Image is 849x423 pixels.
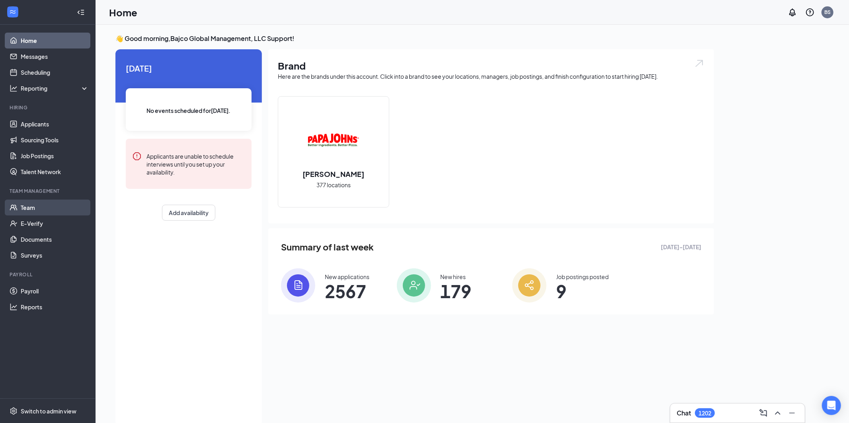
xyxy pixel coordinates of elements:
[10,407,18,415] svg: Settings
[805,8,815,17] svg: QuestionInfo
[822,396,841,415] div: Open Intercom Messenger
[771,407,784,419] button: ChevronUp
[278,72,705,80] div: Here are the brands under this account. Click into a brand to see your locations, managers, job p...
[21,116,89,132] a: Applicants
[325,273,369,281] div: New applications
[21,299,89,315] a: Reports
[21,215,89,231] a: E-Verify
[21,148,89,164] a: Job Postings
[788,8,797,17] svg: Notifications
[146,151,245,176] div: Applicants are unable to schedule interviews until you set up your availability.
[10,104,87,111] div: Hiring
[441,284,472,298] span: 179
[759,408,768,418] svg: ComposeMessage
[677,409,691,417] h3: Chat
[10,271,87,278] div: Payroll
[9,8,17,16] svg: WorkstreamLogo
[77,8,85,16] svg: Collapse
[10,84,18,92] svg: Analysis
[316,180,351,189] span: 377 locations
[162,205,215,221] button: Add availability
[281,240,374,254] span: Summary of last week
[694,59,705,68] img: open.6027fd2a22e1237b5b06.svg
[115,34,714,43] h3: 👋 Good morning, Bajco Global Management, LLC Support !
[512,268,546,303] img: icon
[21,84,89,92] div: Reporting
[699,410,711,417] div: 1202
[397,268,431,303] img: icon
[281,268,315,303] img: icon
[21,231,89,247] a: Documents
[325,284,369,298] span: 2567
[21,64,89,80] a: Scheduling
[441,273,472,281] div: New hires
[21,283,89,299] a: Payroll
[10,188,87,194] div: Team Management
[295,169,373,179] h2: [PERSON_NAME]
[21,164,89,180] a: Talent Network
[824,9,831,16] div: BS
[21,132,89,148] a: Sourcing Tools
[21,49,89,64] a: Messages
[21,407,76,415] div: Switch to admin view
[109,6,137,19] h1: Home
[308,115,359,166] img: Papa Johns
[556,284,609,298] span: 9
[132,151,142,161] svg: Error
[21,247,89,263] a: Surveys
[21,33,89,49] a: Home
[786,407,798,419] button: Minimize
[278,59,705,72] h1: Brand
[147,106,231,115] span: No events scheduled for [DATE] .
[757,407,770,419] button: ComposeMessage
[773,408,783,418] svg: ChevronUp
[556,273,609,281] div: Job postings posted
[126,62,252,74] span: [DATE]
[21,200,89,215] a: Team
[787,408,797,418] svg: Minimize
[661,243,701,251] span: [DATE] - [DATE]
